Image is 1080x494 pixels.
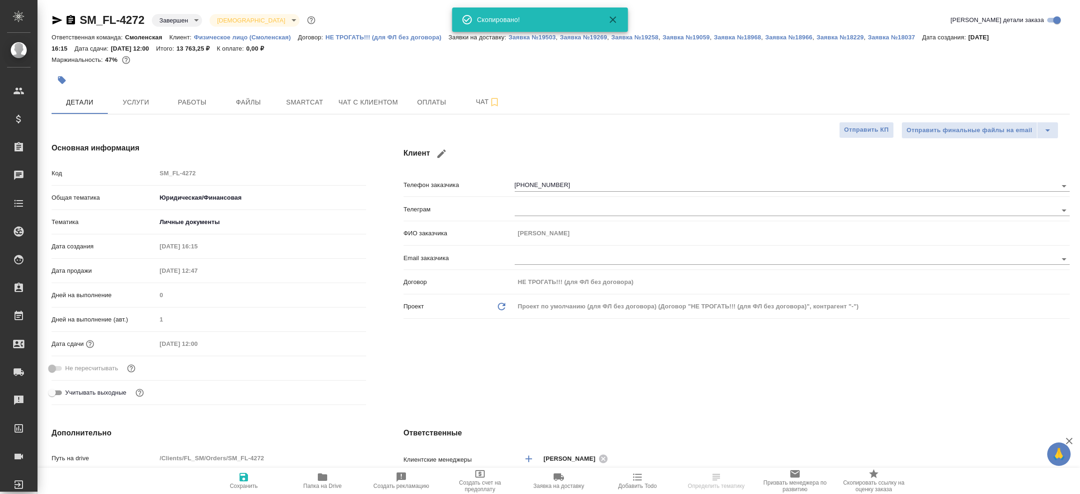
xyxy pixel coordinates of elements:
[210,14,299,27] div: Завершен
[560,34,607,41] p: Заявка №19269
[156,45,176,52] p: Итого:
[157,313,366,326] input: Пустое поле
[157,240,239,253] input: Пустое поле
[230,483,258,489] span: Сохранить
[52,142,366,154] h4: Основная информация
[374,483,429,489] span: Создать рекламацию
[477,15,594,24] div: Скопировано!
[560,33,607,42] button: Заявка №19269
[868,33,922,42] button: Заявка №18037
[338,97,398,108] span: Чат с клиентом
[157,190,366,206] div: Юридическая/Финансовая
[1057,204,1071,217] button: Open
[515,299,1070,314] div: Проект по умолчанию (для ФЛ без договора) (Договор "НЕ ТРОГАТЬ!!! (для ФЛ без договора)", контраг...
[515,275,1070,289] input: Пустое поле
[446,479,514,493] span: Создать счет на предоплату
[325,34,449,41] p: НЕ ТРОГАТЬ!!! (для ФЛ без договора)
[362,468,441,494] button: Создать рекламацию
[618,483,657,489] span: Добавить Todo
[52,15,63,26] button: Скопировать ссылку для ЯМессенджера
[868,34,922,41] p: Заявка №18037
[111,45,156,52] p: [DATE] 12:00
[404,455,515,464] p: Клиентские менеджеры
[839,122,894,138] button: Отправить КП
[662,34,710,41] p: Заявка №19059
[282,97,327,108] span: Smartcat
[611,33,659,42] button: Заявка №19258
[52,242,157,251] p: Дата создания
[52,427,366,439] h4: Дополнительно
[449,34,509,41] p: Заявки на доставку:
[52,169,157,178] p: Код
[1057,180,1071,193] button: Open
[75,45,111,52] p: Дата сдачи:
[951,15,1044,25] span: [PERSON_NAME] детали заказа
[204,468,283,494] button: Сохранить
[52,56,105,63] p: Маржинальность:
[489,97,500,108] svg: Подписаться
[517,448,540,470] button: Добавить менеджера
[1057,253,1071,266] button: Open
[761,479,829,493] span: Призвать менеджера по развитию
[404,277,515,287] p: Договор
[533,483,584,489] span: Заявка на доставку
[544,453,611,464] div: [PERSON_NAME]
[598,468,677,494] button: Добавить Todo
[409,97,454,108] span: Оплаты
[105,56,120,63] p: 47%
[662,33,710,42] button: Заявка №19059
[303,483,342,489] span: Папка на Drive
[65,388,127,397] span: Учитывать выходные
[509,33,556,42] button: Заявка №19503
[214,16,288,24] button: [DEMOGRAPHIC_DATA]
[756,468,834,494] button: Призвать менеджера по развитию
[834,468,913,494] button: Скопировать ссылку на оценку заказа
[283,468,362,494] button: Папка на Drive
[404,142,1070,165] h4: Клиент
[677,468,756,494] button: Определить тематику
[157,288,366,302] input: Пустое поле
[922,34,968,41] p: Дата создания:
[404,427,1070,439] h4: Ответственные
[169,34,194,41] p: Клиент:
[325,33,449,41] a: НЕ ТРОГАТЬ!!! (для ФЛ без договора)
[611,34,659,41] p: Заявка №19258
[170,97,215,108] span: Работы
[607,34,611,41] p: ,
[176,45,217,52] p: 13 763,25 ₽
[52,193,157,202] p: Общая тематика
[113,97,158,108] span: Услуги
[246,45,271,52] p: 0,00 ₽
[157,264,239,277] input: Пустое поле
[226,97,271,108] span: Файлы
[298,34,326,41] p: Договор:
[404,254,515,263] p: Email заказчика
[52,291,157,300] p: Дней на выполнение
[404,180,515,190] p: Телефон заказчика
[65,15,76,26] button: Скопировать ссылку
[57,97,102,108] span: Детали
[441,468,519,494] button: Создать счет на предоплату
[134,387,146,399] button: Выбери, если сб и вс нужно считать рабочими днями для выполнения заказа.
[840,479,907,493] span: Скопировать ссылку на оценку заказа
[404,302,424,311] p: Проект
[688,483,744,489] span: Определить тематику
[515,226,1070,240] input: Пустое поле
[1051,444,1067,464] span: 🙏
[194,34,298,41] p: Физическое лицо (Смоленская)
[52,339,84,349] p: Дата сдачи
[509,34,556,41] p: Заявка №19503
[194,33,298,41] a: Физическое лицо (Смоленская)
[157,337,239,351] input: Пустое поле
[152,14,202,27] div: Завершен
[217,45,246,52] p: К оплате:
[519,468,598,494] button: Заявка на доставку
[556,34,560,41] p: ,
[714,34,761,41] p: Заявка №18968
[65,364,118,373] span: Не пересчитывать
[544,454,601,464] span: [PERSON_NAME]
[305,14,317,26] button: Доп статусы указывают на важность/срочность заказа
[404,205,515,214] p: Телеграм
[120,54,132,66] button: 6104.92 RUB;
[765,34,812,41] p: Заявка №18966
